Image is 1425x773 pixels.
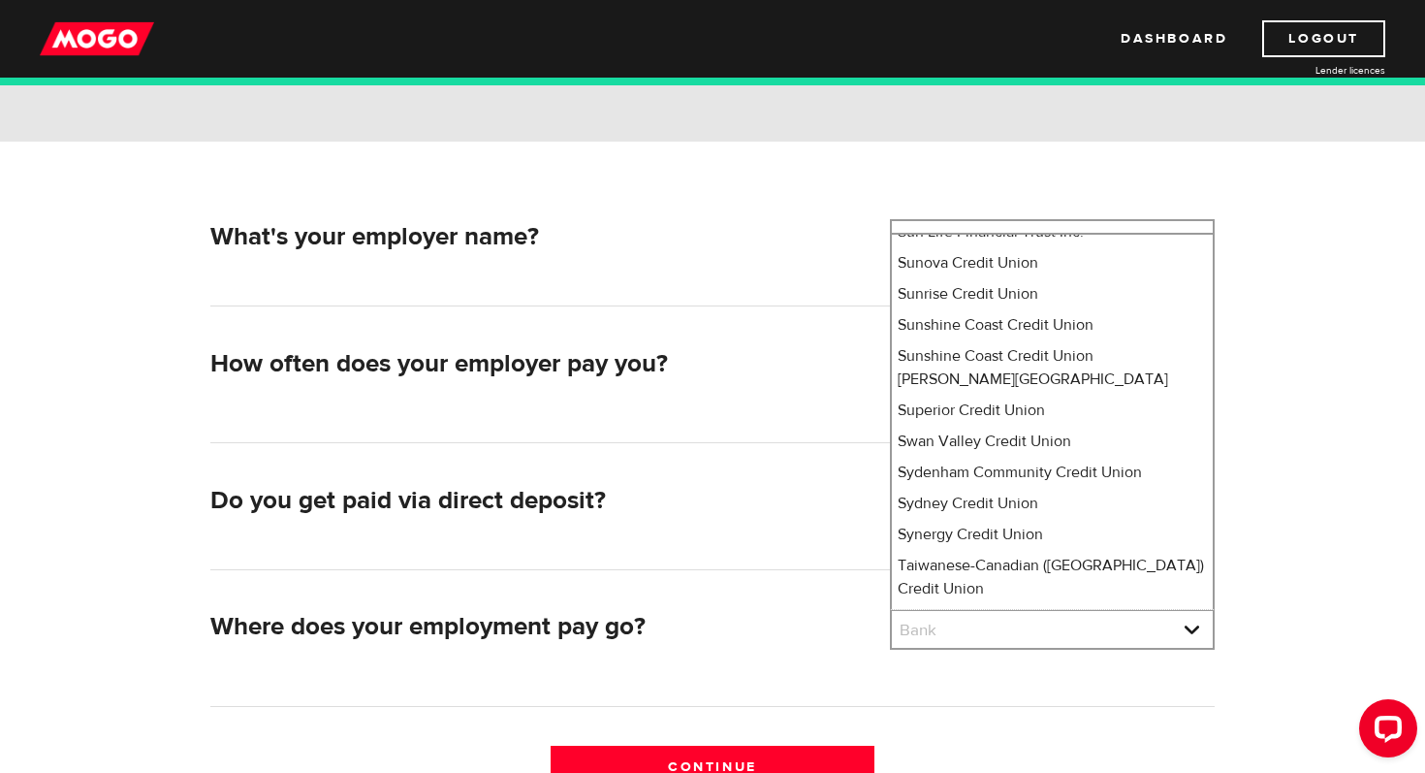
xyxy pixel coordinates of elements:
h2: Where does your employment pay go? [210,612,875,642]
li: Sydenham Community Credit Union [892,457,1213,488]
li: Talka Credit Union [892,604,1213,635]
li: Sunshine Coast Credit Union [PERSON_NAME][GEOGRAPHIC_DATA] [892,340,1213,395]
li: Sunshine Coast Credit Union [892,309,1213,340]
a: Lender licences [1240,63,1385,78]
a: Logout [1262,20,1385,57]
li: Synergy Credit Union [892,519,1213,550]
li: Swan Valley Credit Union [892,426,1213,457]
li: Superior Credit Union [892,395,1213,426]
img: mogo_logo-11ee424be714fa7cbb0f0f49df9e16ec.png [40,20,154,57]
a: Dashboard [1121,20,1227,57]
h2: Do you get paid via direct deposit? [210,486,875,516]
iframe: LiveChat chat widget [1344,692,1425,773]
h2: How often does your employer pay you? [210,349,875,379]
li: Sunrise Credit Union [892,278,1213,309]
li: Sunova Credit Union [892,247,1213,278]
li: Taiwanese-Canadian ([GEOGRAPHIC_DATA]) Credit Union [892,550,1213,604]
h2: What's your employer name? [210,222,875,252]
li: Sydney Credit Union [892,488,1213,519]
